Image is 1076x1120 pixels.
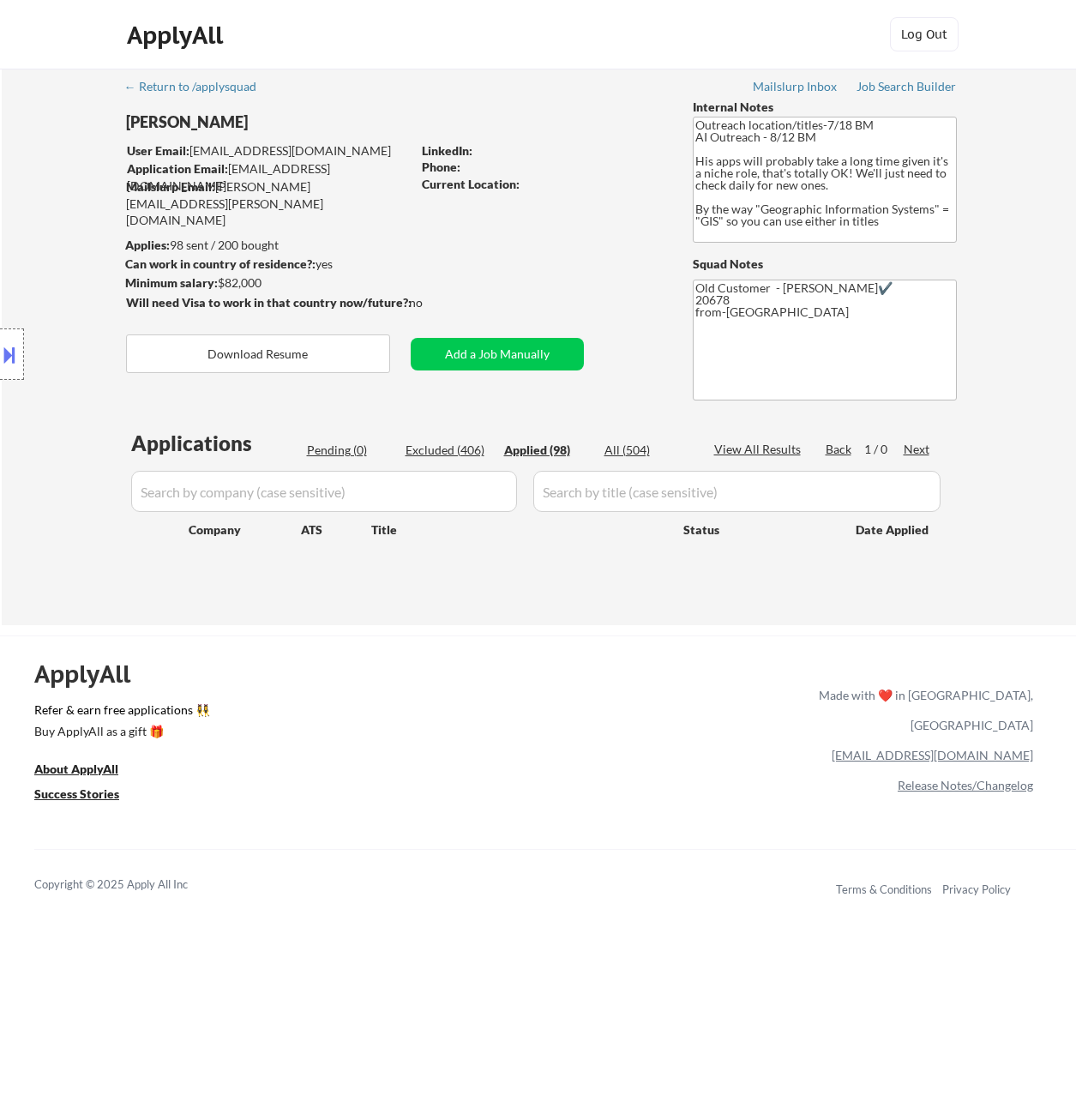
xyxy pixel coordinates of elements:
div: Copyright © 2025 Apply All Inc [34,876,231,894]
button: Add a Job Manually [411,338,584,370]
div: Internal Notes [693,99,957,116]
a: Privacy Policy [942,882,1011,896]
div: Made with ❤️ in [GEOGRAPHIC_DATA], [GEOGRAPHIC_DATA] [812,680,1033,740]
div: no [409,294,458,311]
div: View All Results [714,441,806,458]
div: All (504) [604,442,690,459]
a: Release Notes/Changelog [898,778,1033,792]
a: Success Stories [34,785,142,806]
div: ApplyAll [127,21,228,50]
a: [EMAIL_ADDRESS][DOMAIN_NAME] [832,748,1033,762]
div: ← Return to /applysquad [124,81,273,93]
u: Success Stories [34,786,119,801]
div: Applied (98) [504,442,590,459]
input: Search by company (case sensitive) [131,471,517,512]
div: Pending (0) [307,442,393,459]
strong: Current Location: [422,177,520,191]
div: Buy ApplyAll as a gift 🎁 [34,726,206,738]
a: Buy ApplyAll as a gift 🎁 [34,722,206,744]
div: Squad Notes [693,256,957,273]
a: About ApplyAll [34,760,142,781]
div: Next [904,441,931,458]
button: Log Out [890,17,959,51]
div: Back [826,441,853,458]
a: ← Return to /applysquad [124,80,273,97]
input: Search by title (case sensitive) [533,471,941,512]
div: Mailslurp Inbox [753,81,839,93]
a: Mailslurp Inbox [753,80,839,97]
strong: Phone: [422,160,460,174]
div: Title [371,521,667,539]
u: About ApplyAll [34,762,118,776]
a: Job Search Builder [857,80,957,97]
div: ApplyAll [34,659,150,689]
div: ATS [301,521,371,539]
a: Refer & earn free applications 👯‍♀️ [34,704,460,722]
div: Excluded (406) [406,442,491,459]
div: Date Applied [856,521,931,539]
strong: LinkedIn: [422,143,472,158]
div: Job Search Builder [857,81,957,93]
div: 1 / 0 [864,441,904,458]
a: Terms & Conditions [836,882,932,896]
div: Status [683,514,831,545]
